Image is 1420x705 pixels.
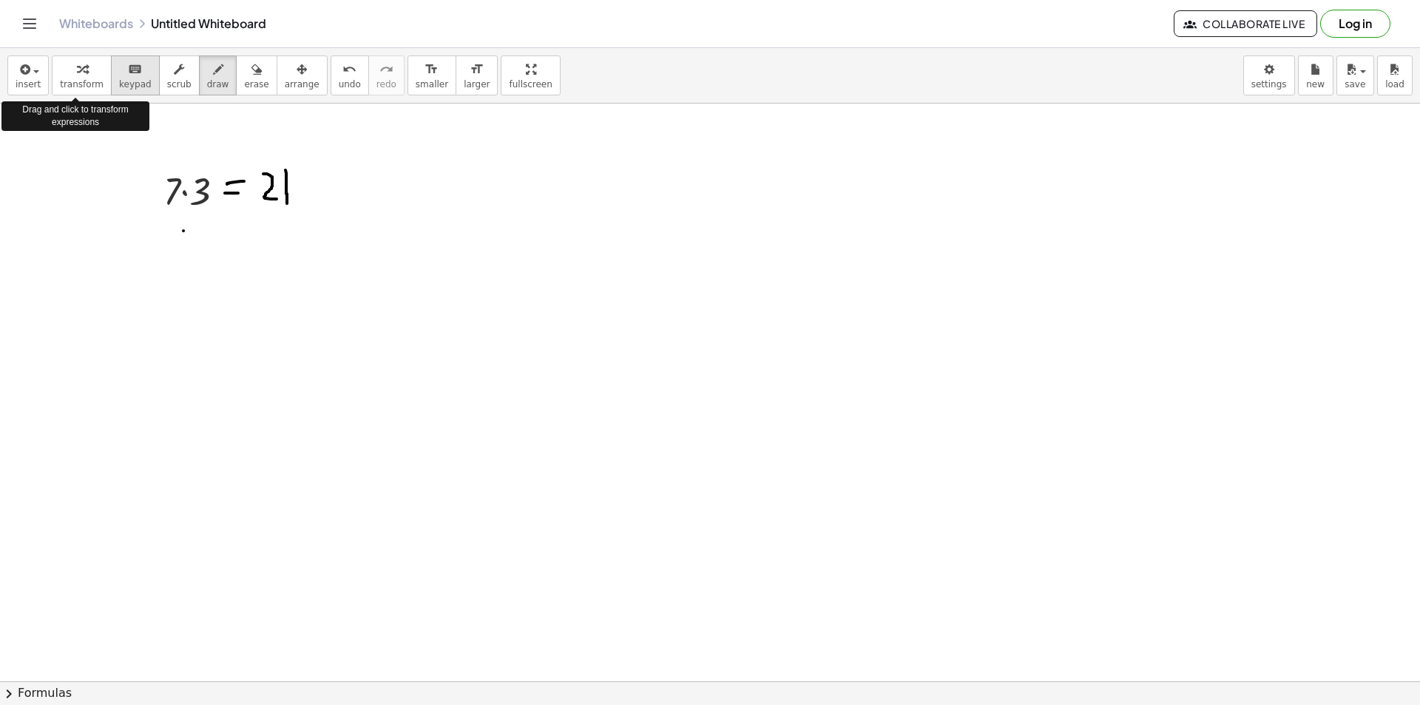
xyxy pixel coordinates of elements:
[119,79,152,90] span: keypad
[408,55,456,95] button: format_sizesmaller
[331,55,369,95] button: undoundo
[128,61,142,78] i: keyboard
[368,55,405,95] button: redoredo
[1385,79,1404,90] span: load
[470,61,484,78] i: format_size
[16,79,41,90] span: insert
[277,55,328,95] button: arrange
[60,79,104,90] span: transform
[59,16,133,31] a: Whiteboards
[1251,79,1287,90] span: settings
[339,79,361,90] span: undo
[7,55,49,95] button: insert
[285,79,319,90] span: arrange
[199,55,237,95] button: draw
[1345,79,1365,90] span: save
[425,61,439,78] i: format_size
[207,79,229,90] span: draw
[501,55,560,95] button: fullscreen
[509,79,552,90] span: fullscreen
[456,55,498,95] button: format_sizelarger
[111,55,160,95] button: keyboardkeypad
[464,79,490,90] span: larger
[18,12,41,36] button: Toggle navigation
[1,101,149,131] div: Drag and click to transform expressions
[1306,79,1325,90] span: new
[52,55,112,95] button: transform
[159,55,200,95] button: scrub
[376,79,396,90] span: redo
[379,61,393,78] i: redo
[1320,10,1390,38] button: Log in
[1298,55,1333,95] button: new
[236,55,277,95] button: erase
[1336,55,1374,95] button: save
[1174,10,1317,37] button: Collaborate Live
[244,79,268,90] span: erase
[167,79,192,90] span: scrub
[416,79,448,90] span: smaller
[1377,55,1413,95] button: load
[342,61,356,78] i: undo
[1243,55,1295,95] button: settings
[1186,17,1305,30] span: Collaborate Live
